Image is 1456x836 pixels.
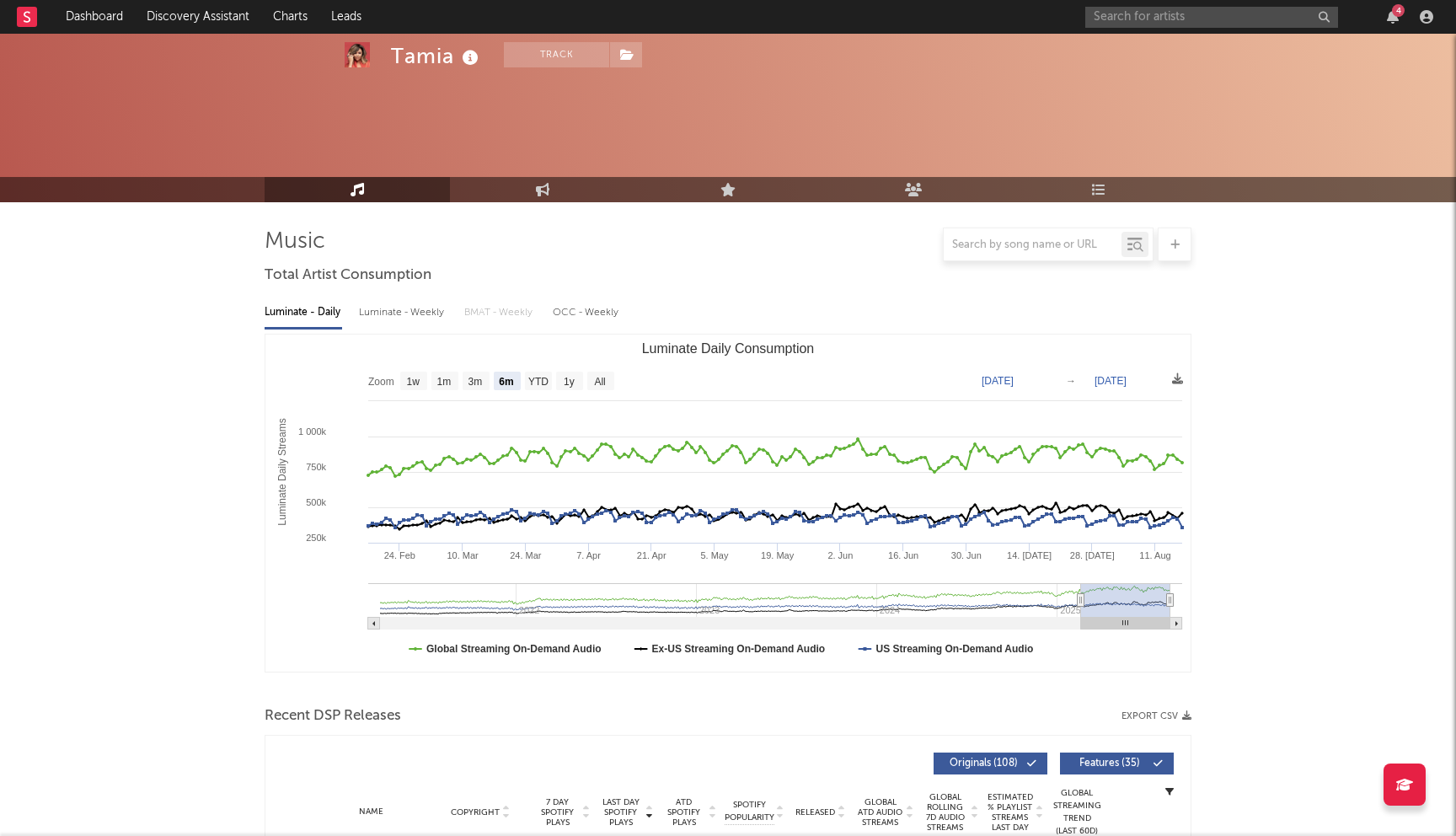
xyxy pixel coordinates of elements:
[426,643,602,655] text: Global Streaming On-Demand Audio
[316,806,426,818] div: Name
[265,706,401,726] span: Recent DSP Releases
[504,42,609,67] button: Track
[407,376,420,388] text: 1w
[761,550,795,560] text: 19. May
[499,376,513,388] text: 6m
[1066,375,1076,387] text: →
[384,550,415,560] text: 24. Feb
[1139,550,1170,560] text: 11. Aug
[642,341,815,356] text: Luminate Daily Consumption
[795,807,835,817] span: Released
[298,426,327,437] text: 1 000k
[306,497,326,507] text: 500k
[857,797,903,828] span: Global ATD Audio Streams
[535,797,580,828] span: 7 Day Spotify Plays
[265,335,1191,672] svg: Luminate Daily Consumption
[468,376,483,388] text: 3m
[598,797,643,828] span: Last Day Spotify Plays
[594,376,605,388] text: All
[1095,375,1127,387] text: [DATE]
[1007,550,1052,560] text: 14. [DATE]
[451,807,500,817] span: Copyright
[368,376,394,388] text: Zoom
[1085,7,1338,28] input: Search for artists
[391,42,483,70] div: Tamia
[1121,711,1191,721] button: Export CSV
[276,418,288,525] text: Luminate Daily Streams
[437,376,452,388] text: 1m
[1387,10,1399,24] button: 4
[637,550,666,560] text: 21. Apr
[652,643,826,655] text: Ex-US Streaming On-Demand Audio
[447,550,479,560] text: 10. Mar
[951,550,982,560] text: 30. Jun
[827,550,853,560] text: 2. Jun
[359,298,447,327] div: Luminate - Weekly
[945,758,1022,769] span: Originals ( 108 )
[987,792,1033,833] span: Estimated % Playlist Streams Last Day
[700,550,729,560] text: 5. May
[1392,4,1405,17] div: 4
[265,298,342,327] div: Luminate - Daily
[725,799,774,824] span: Spotify Popularity
[875,643,1033,655] text: US Streaming On-Demand Audio
[888,550,918,560] text: 16. Jun
[265,265,431,286] span: Total Artist Consumption
[576,550,601,560] text: 7. Apr
[553,298,620,327] div: OCC - Weekly
[1071,758,1148,769] span: Features ( 35 )
[922,792,968,833] span: Global Rolling 7D Audio Streams
[528,376,549,388] text: YTD
[982,375,1014,387] text: [DATE]
[944,238,1121,252] input: Search by song name or URL
[510,550,542,560] text: 24. Mar
[306,462,326,472] text: 750k
[661,797,706,828] span: ATD Spotify Plays
[1060,753,1174,774] button: Features(35)
[1070,550,1115,560] text: 28. [DATE]
[934,753,1047,774] button: Originals(108)
[564,376,575,388] text: 1y
[306,533,326,543] text: 250k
